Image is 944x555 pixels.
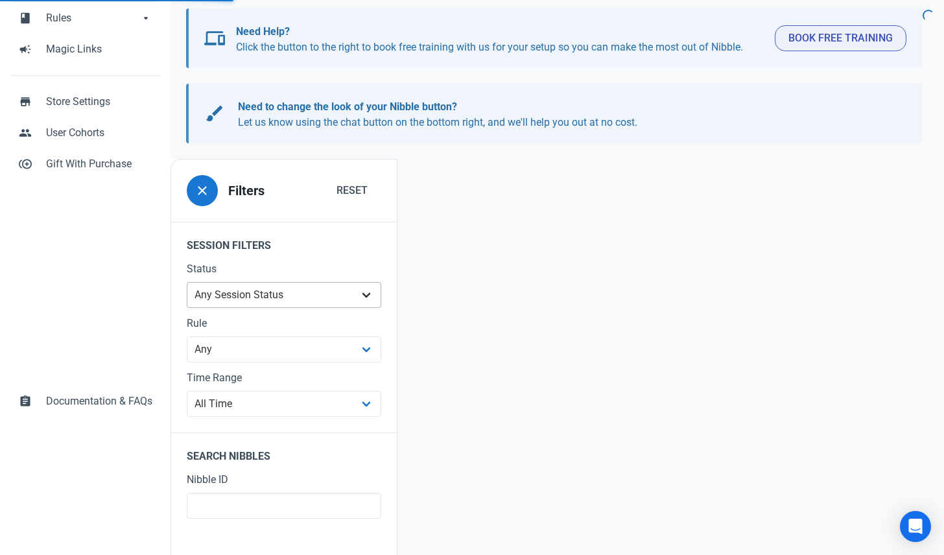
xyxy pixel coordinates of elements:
[19,156,32,169] span: control_point_duplicate
[900,511,931,542] div: Open Intercom Messenger
[10,386,160,417] a: assignmentDocumentation & FAQs
[46,94,152,110] span: Store Settings
[187,370,381,386] label: Time Range
[10,117,160,148] a: peopleUser Cohorts
[204,28,225,49] span: devices
[46,394,152,409] span: Documentation & FAQs
[336,183,368,198] span: Reset
[775,25,906,51] button: Book Free Training
[46,41,152,57] span: Magic Links
[236,25,290,38] b: Need Help?
[46,10,139,26] span: Rules
[238,99,893,130] p: Let us know using the chat button on the bottom right, and we'll help you out at no cost.
[187,261,381,277] label: Status
[236,24,764,55] p: Click the button to the right to book free training with us for your setup so you can make the mo...
[10,3,160,34] a: bookRulesarrow_drop_down
[788,30,893,46] span: Book Free Training
[19,394,32,407] span: assignment
[139,10,152,23] span: arrow_drop_down
[187,316,381,331] label: Rule
[46,156,152,172] span: Gift With Purchase
[195,183,210,198] span: close
[19,94,32,107] span: store
[46,125,152,141] span: User Cohorts
[171,432,397,472] legend: Search Nibbles
[10,148,160,180] a: control_point_duplicateGift With Purchase
[19,125,32,138] span: people
[228,183,265,198] h3: Filters
[10,86,160,117] a: storeStore Settings
[19,41,32,54] span: campaign
[171,222,397,261] legend: Session Filters
[204,103,225,124] span: brush
[187,175,218,206] button: close
[238,100,457,113] b: Need to change the look of your Nibble button?
[19,10,32,23] span: book
[187,472,381,488] label: Nibble ID
[10,34,160,65] a: campaignMagic Links
[323,178,381,204] button: Reset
